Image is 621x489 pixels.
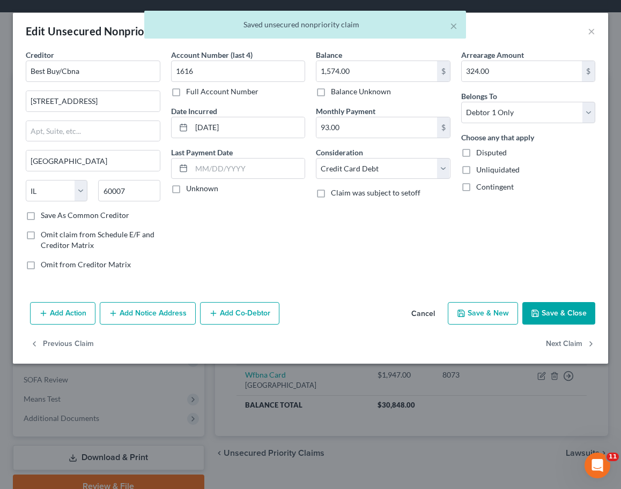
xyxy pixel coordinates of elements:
div: Emma says… [9,319,206,382]
input: Enter address... [26,91,160,111]
textarea: Message… [9,328,205,347]
button: Send a message… [184,347,201,364]
button: × [450,19,457,32]
input: Search creditor by name... [26,61,160,82]
span: Omit claim from Schedule E/F and Creditor Matrix [41,230,154,250]
input: 0.00 [462,61,582,81]
span: Contingent [476,182,514,191]
div: Ryan says… [9,245,206,319]
input: Enter zip... [98,180,160,201]
div: Saved unsecured nonpriority claim [153,19,457,30]
button: Save & Close [522,302,595,325]
div: All should fall off except for the initial one. All subsequent attempts should not charge except ... [9,319,176,374]
label: Last Payment Date [171,147,233,158]
div: Okay so those charges are not going through? They shouldn't be [17,209,167,230]
label: Monthly Payment [316,106,375,117]
label: Balance [316,49,342,61]
button: Add Action [30,302,95,325]
span: Belongs To [461,92,497,101]
input: XXXX [171,61,306,82]
div: They are going through each time as pending. If they stay then I will address it but I assume the... [47,252,197,304]
button: Home [168,4,188,25]
button: Cancel [403,303,443,325]
button: Add Co-Debtor [200,302,279,325]
label: Consideration [316,147,363,158]
label: Full Account Number [186,86,258,97]
span: Disputed [476,148,507,157]
label: Save As Common Creditor [41,210,129,221]
div: Close [188,4,208,24]
label: Choose any that apply [461,132,534,143]
div: All should fall off except for the initial one. All subsequent attempts should not charge except ... [17,326,167,367]
label: Account Number (last 4) [171,49,253,61]
input: MM/DD/YYYY [191,117,305,138]
div: Okay so those charges are not going through? They shouldn't be [9,203,176,237]
button: Save & New [448,302,518,325]
div: Granted all of those are not valid except for one, as these are reflecting the same client I been... [47,156,197,188]
input: Apt, Suite, etc... [26,121,160,141]
iframe: Intercom live chat [585,453,610,478]
span: 11 [607,453,619,461]
button: Emoji picker [17,351,25,359]
div: $ [437,61,450,81]
button: Upload attachment [51,351,60,359]
label: Arrearage Amount [461,49,524,61]
div: Granted all of those are not valid except for one, as these are reflecting the same client I been... [39,150,206,194]
div: They are going through each time as pending. If they stay then I will address it but I assume the... [39,245,206,311]
img: Profile image for Operator [31,6,48,23]
p: The team can also help [52,13,134,24]
label: Date Incurred [171,106,217,117]
span: Omit from Creditor Matrix [41,260,131,269]
div: Emma says… [9,203,206,245]
button: Start recording [68,351,77,359]
button: go back [7,4,27,25]
h1: Operator [52,5,90,13]
label: Balance Unknown [331,86,391,97]
span: Unliquidated [476,165,520,174]
input: Enter city... [26,151,160,171]
button: Add Notice Address [100,302,196,325]
span: Creditor [26,50,54,59]
input: 0.00 [316,61,437,81]
input: MM/DD/YYYY [191,159,305,179]
div: Ryan says… [9,150,206,203]
div: $ [437,117,450,138]
input: 0.00 [316,117,437,138]
button: Previous Claim [30,333,94,356]
button: Next Claim [546,333,595,356]
button: Gif picker [34,351,42,359]
div: $ [582,61,595,81]
span: Claim was subject to setoff [331,188,420,197]
label: Unknown [186,183,218,194]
